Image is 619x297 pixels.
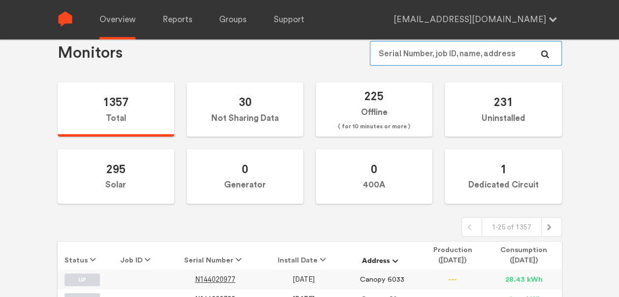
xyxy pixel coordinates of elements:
td: --- [420,269,486,289]
label: Not Sharing Data [187,82,303,137]
th: Address [345,242,420,269]
td: 28.43 kWh [486,269,561,289]
a: N144020977 [195,276,235,283]
th: Consumption ([DATE]) [486,242,561,269]
label: 400A [316,149,432,204]
label: Uninstalled [445,82,561,137]
div: 1-25 of 1357 [482,218,542,236]
span: 1357 [103,95,129,109]
span: 0 [371,162,377,176]
td: Canopy 6033 [345,269,420,289]
th: Status [58,242,107,269]
span: 30 [238,95,251,109]
label: Offline [316,82,432,137]
label: Solar [58,149,174,204]
label: Generator [187,149,303,204]
th: Serial Number [168,242,262,269]
label: UP [65,273,100,286]
h1: Monitors [58,43,123,63]
th: Production ([DATE]) [420,242,486,269]
span: 0 [242,162,248,176]
img: Sense Logo [58,11,73,27]
span: 1 [500,162,506,176]
th: Install Date [262,242,345,269]
label: Total [58,82,174,137]
label: Dedicated Circuit [445,149,561,204]
span: 295 [106,162,126,176]
span: [DATE] [293,275,315,284]
input: Serial Number, job ID, name, address [370,41,561,66]
th: Job ID [107,242,168,269]
span: ( for 10 minutes or more ) [338,121,410,133]
span: 225 [364,89,384,103]
span: 231 [493,95,513,109]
